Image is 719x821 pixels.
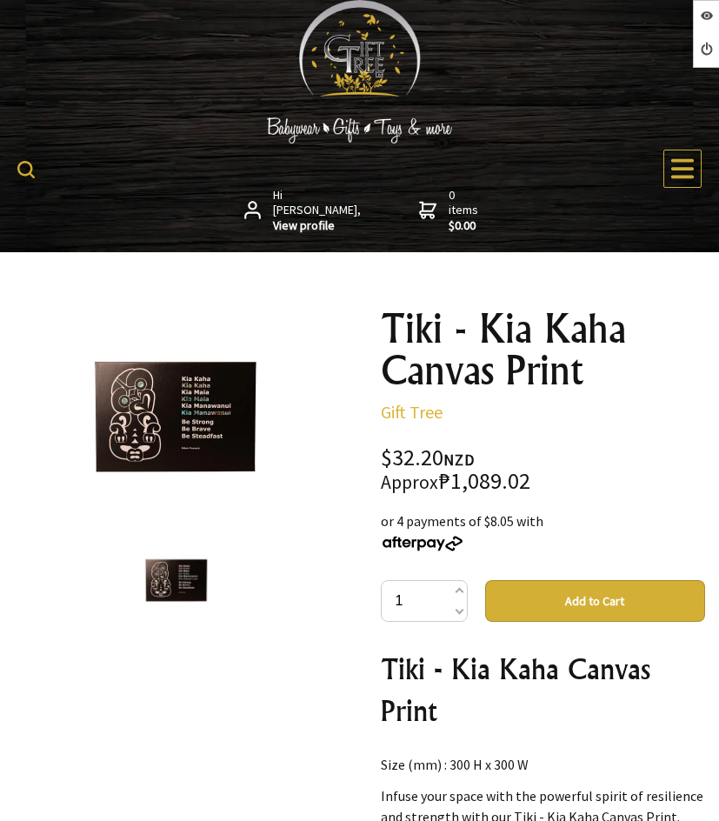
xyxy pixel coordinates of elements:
small: Approx [381,471,438,494]
img: product search [17,161,35,178]
div: $32.20 ₱1,089.02 [381,447,706,493]
span: Hi [PERSON_NAME], [273,188,363,234]
button: Add to Cart [485,580,706,622]
a: Gift Tree [381,401,443,423]
a: 0 items$0.00 [419,188,482,234]
a: Hi [PERSON_NAME],View profile [244,188,363,234]
img: Tiki - Kia Kaha Canvas Print [143,547,210,613]
h2: Tiki - Kia Kaha Canvas Print [381,648,706,731]
strong: $0.00 [449,218,482,234]
strong: View profile [273,218,363,234]
h1: Tiki - Kia Kaha Canvas Print [381,308,706,391]
span: NZD [443,450,475,470]
img: Tiki - Kia Kaha Canvas Print [90,330,263,503]
img: Babywear - Gifts - Toys & more [230,117,490,144]
img: Afterpay [381,536,464,551]
p: Size (mm) : 300 H x 300 W [381,754,706,775]
span: 0 items [449,187,482,234]
div: or 4 payments of $8.05 with [381,511,706,552]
